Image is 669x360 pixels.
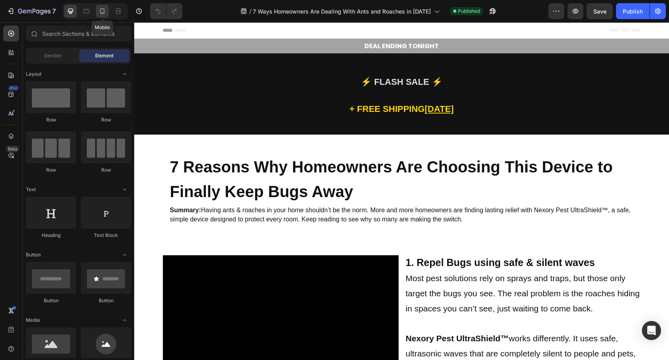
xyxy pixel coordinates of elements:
[26,186,36,193] span: Text
[81,166,131,174] div: Row
[272,235,461,246] strong: 1. Repel Bugs using safe & silent waves
[81,232,131,239] div: Text Block
[458,8,480,15] span: Published
[26,166,76,174] div: Row
[134,22,669,360] iframe: Design area
[249,7,251,16] span: /
[26,251,41,258] span: Button
[36,184,67,191] strong: Summary:
[44,52,61,59] span: Section
[587,3,613,19] button: Save
[593,8,606,15] span: Save
[118,248,131,261] span: Toggle open
[26,297,76,304] div: Button
[118,183,131,196] span: Toggle open
[253,7,431,16] span: 7 Ways Homeowners Are Dealing With Ants and Roaches in [DATE]
[290,82,319,92] u: [DATE]
[272,251,506,291] span: Most pest solutions rely on sprays and traps, but those only target the bugs you see. The real pr...
[118,314,131,327] span: Toggle open
[26,70,41,78] span: Layout
[272,311,375,321] strong: Nexory Pest UltraShield™
[6,146,19,152] div: Beta
[95,52,113,59] span: Element
[36,136,479,178] strong: 7 Reasons Why Homeowners Are Choosing This Device to Finally Keep Bugs Away
[26,232,76,239] div: Heading
[81,116,131,123] div: Row
[642,321,661,340] div: Open Intercom Messenger
[26,116,76,123] div: Row
[150,3,182,19] div: Undo/Redo
[118,68,131,80] span: Toggle open
[623,7,643,16] div: Publish
[227,55,308,65] strong: ⚡ FLASH SALE ⚡
[81,297,131,304] div: Button
[215,82,320,92] strong: + FREE SHIPPING
[8,85,19,91] div: 450
[616,3,649,19] button: Publish
[52,6,56,16] p: 7
[26,317,40,324] span: Media
[36,184,497,200] span: Having ants & roaches in your home shouldn’t be the norm. More and more homeowners are finding la...
[26,25,131,41] input: Search Sections & Elements
[3,3,59,19] button: 7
